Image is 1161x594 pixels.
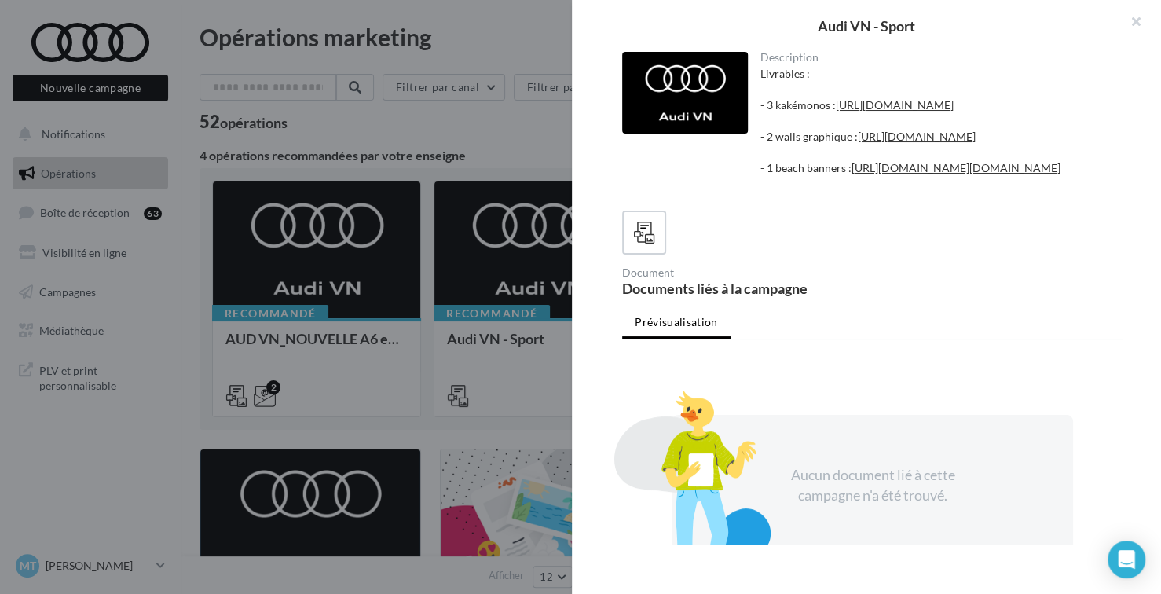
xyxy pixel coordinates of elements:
div: Documents liés à la campagne [622,281,866,295]
div: Aucun document lié à cette campagne n'a été trouvé. [773,465,972,505]
div: Description [760,52,1112,63]
a: [URL][DOMAIN_NAME][DOMAIN_NAME] [852,161,1060,174]
div: Document [622,267,866,278]
div: Open Intercom Messenger [1108,541,1145,578]
a: [URL][DOMAIN_NAME] [858,130,976,143]
a: [URL][DOMAIN_NAME] [836,98,954,112]
div: Audi VN - Sport [597,19,1136,33]
div: Livrables : - 3 kakémonos : - 2 walls graphique : - 1 beach banners : [760,66,1112,192]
